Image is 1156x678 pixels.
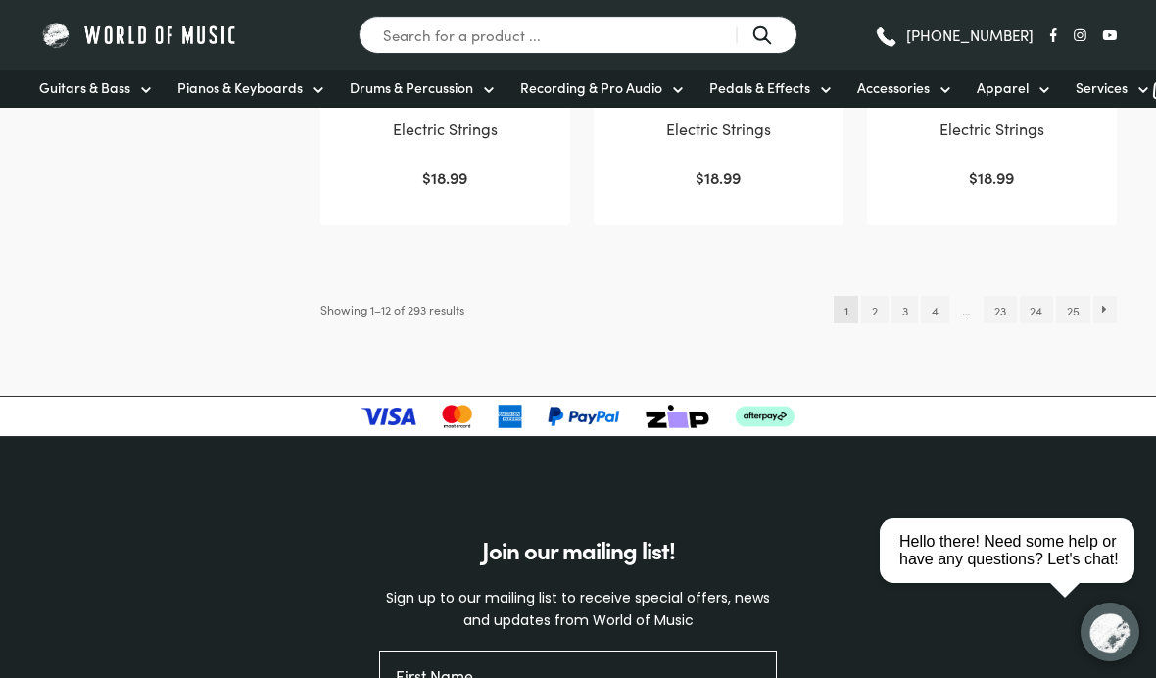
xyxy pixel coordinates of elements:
[482,533,675,565] span: Join our mailing list!
[1076,77,1128,98] span: Services
[422,167,431,188] span: $
[834,296,1117,323] nav: Product Pagination
[834,296,858,323] span: Page 1
[39,20,240,50] img: World of Music
[921,296,948,323] a: Page 4
[359,16,797,54] input: Search for a product ...
[891,296,918,323] a: Page 3
[350,77,473,98] span: Drums & Percussion
[887,117,1097,142] p: Electric Strings
[386,588,770,629] span: Sign up to our mailing list to receive special offers, news and updates from World of Music
[872,462,1156,678] iframe: Chat with our support team
[906,27,1034,42] span: [PHONE_NUMBER]
[520,77,662,98] span: Recording & Pro Audio
[977,77,1029,98] span: Apparel
[952,296,981,323] span: …
[340,117,551,142] p: Electric Strings
[613,117,824,142] p: Electric Strings
[177,77,303,98] span: Pianos & Keyboards
[857,77,930,98] span: Accessories
[361,405,794,428] img: payment-logos-updated
[39,77,130,98] span: Guitars & Bass
[969,167,1014,188] bdi: 18.99
[969,167,978,188] span: $
[422,167,467,188] bdi: 18.99
[696,167,741,188] bdi: 18.99
[1020,296,1053,323] a: Page 24
[984,296,1016,323] a: Page 23
[874,21,1034,50] a: [PHONE_NUMBER]
[320,296,464,323] p: Showing 1–12 of 293 results
[861,296,888,323] a: Page 2
[1093,296,1118,323] a: →
[709,77,810,98] span: Pedals & Effects
[696,167,704,188] span: $
[1056,296,1089,323] a: Page 25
